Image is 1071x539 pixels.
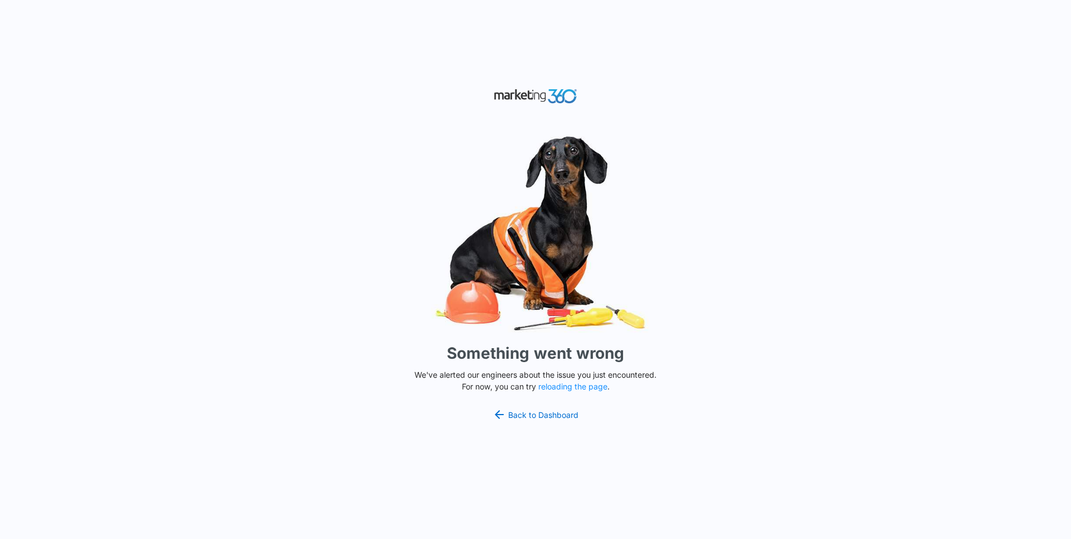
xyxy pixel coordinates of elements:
[410,369,661,392] p: We've alerted our engineers about the issue you just encountered. For now, you can try .
[494,86,577,106] img: Marketing 360 Logo
[493,408,578,421] a: Back to Dashboard
[538,382,607,391] button: reloading the page
[368,129,703,338] img: Sad Dog
[447,341,624,365] h1: Something went wrong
